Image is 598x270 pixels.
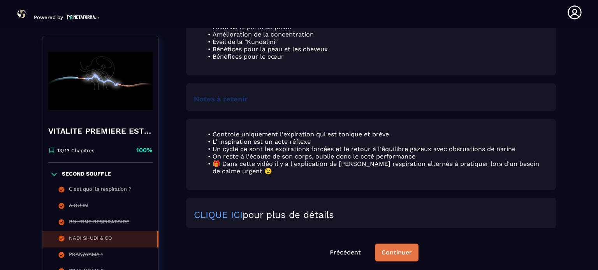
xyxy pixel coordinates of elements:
div: NADI SHUDI & CO [69,235,112,244]
img: logo [67,14,100,20]
li: Amélioration de la concentration [203,31,548,38]
li: L' inspiration est un acte réflexe [203,138,548,145]
button: Précédent [324,244,367,261]
li: Un cycle ce sont les expirations forcées et le retour à l'équilibre gazeux avec obsruations de na... [203,145,548,153]
p: SECOND SOUFFLE [62,171,111,178]
button: Continuer [375,244,419,261]
li: Bénéfices pour le cœur [203,53,548,60]
div: ROUTINE RESPIRATOIRE [69,219,129,227]
h4: VITALITE PREMIERE ESTRELLA [48,125,153,136]
p: 100% [136,146,153,155]
div: PRANAYAMA 1 [69,251,103,260]
div: Continuer [382,249,412,256]
img: banner [48,42,153,120]
div: A OU IM [69,202,88,211]
a: CLIQUE ICI [194,209,243,220]
li: Éveil de la "Kundalini" [203,38,548,45]
h2: pour plus de détails [194,209,548,220]
li: On reste à l'écoute de son corps, oublie donc le coté performance [203,153,548,160]
img: logo-branding [16,8,28,20]
li: Controle uniquement l'expiration qui est tonique et brève. [203,131,548,138]
p: 13/13 Chapitres [57,148,95,153]
p: Powered by [34,14,63,20]
li: Bénéfices pour la peau et les cheveux [203,45,548,53]
strong: Notes à retenir [194,95,248,103]
div: C'est quoi la respiration ? [69,186,131,195]
li: 🎁 Dans cette vidéo il y a l'explication de [PERSON_NAME] respiration alternée à pratiquer lors d'... [203,160,548,175]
